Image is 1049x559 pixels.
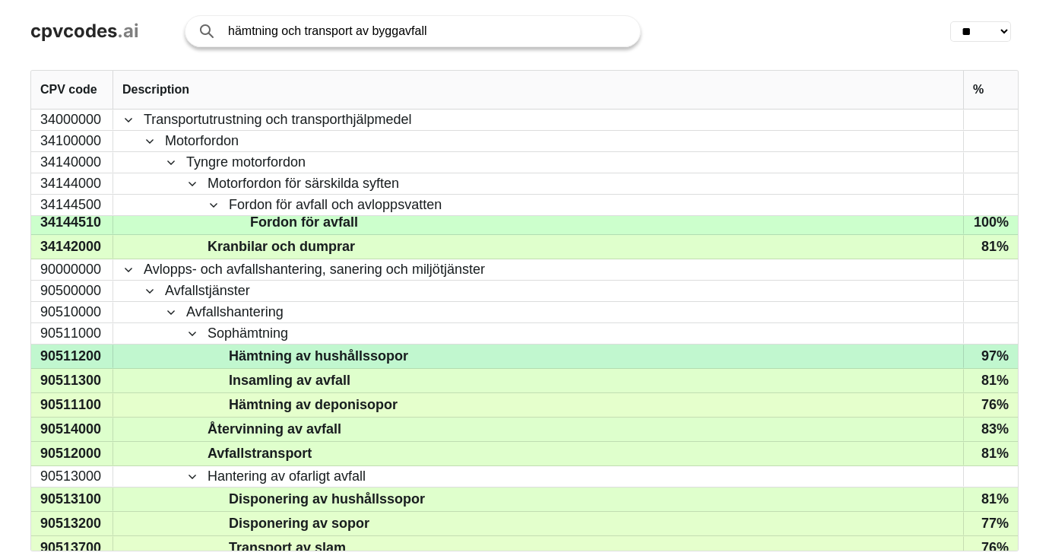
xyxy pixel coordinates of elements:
div: 34100000 [31,131,113,151]
span: Sophämtning [208,324,288,343]
div: 90000000 [31,259,113,280]
span: Motorfordon för särskilda syften [208,174,399,193]
div: 90513200 [31,512,113,535]
span: Transportutrustning och transporthjälpmedel [144,110,412,129]
span: CPV code [40,83,97,97]
span: Hämtning av deponisopor [229,394,398,416]
span: Återvinning av avfall [208,418,341,440]
span: Kranbilar och dumprar [208,236,355,258]
input: Search products or services... [228,16,625,46]
div: 100% [963,211,1018,234]
div: 97% [963,345,1018,368]
div: 81% [963,369,1018,392]
span: .ai [117,20,139,42]
span: Disponering av sopor [229,513,369,535]
div: 34000000 [31,110,113,130]
span: Description [122,83,189,97]
div: 34142000 [31,235,113,259]
span: cpvcodes [30,20,117,42]
div: 90513100 [31,488,113,511]
div: 34144500 [31,195,113,215]
div: 76% [963,393,1018,417]
div: 81% [963,235,1018,259]
span: Hämtning av hushållssopor [229,345,408,367]
span: Fordon för avfall [250,211,358,233]
div: 90511000 [31,323,113,344]
div: 34144000 [31,173,113,194]
div: 34140000 [31,152,113,173]
div: 90511300 [31,369,113,392]
div: 77% [963,512,1018,535]
div: 81% [963,488,1018,511]
div: 90500000 [31,281,113,301]
span: Avfallstjänster [165,281,250,300]
span: Avlopps- och avfallshantering, sanering och miljötjänster [144,260,485,279]
div: 90512000 [31,442,113,465]
div: 90511200 [31,345,113,368]
span: Avfallstransport [208,443,312,465]
span: Motorfordon [165,132,239,151]
span: % [973,83,984,97]
span: Disponering av hushållssopor [229,488,425,510]
span: Tyngre motorfordon [186,153,306,172]
span: Fordon för avfall och avloppsvatten [229,195,442,214]
div: 34144510 [31,211,113,234]
div: 83% [963,418,1018,441]
div: 90513000 [31,466,113,487]
span: Insamling av avfall [229,370,350,392]
div: 90510000 [31,302,113,322]
span: Transport av slam [229,537,346,559]
span: Avfallshantering [186,303,284,322]
span: Hantering av ofarligt avfall [208,467,366,486]
a: cpvcodes.ai [30,21,139,43]
div: 90511100 [31,393,113,417]
div: 81% [963,442,1018,465]
div: 90514000 [31,418,113,441]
